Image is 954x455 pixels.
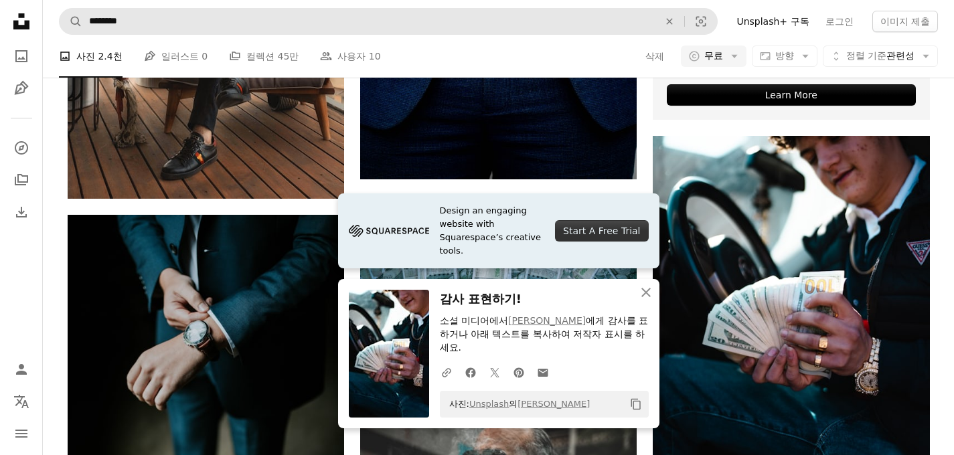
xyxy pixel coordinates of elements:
[555,220,648,242] div: Start A Free Trial
[823,45,938,67] button: 정렬 기준관련성
[655,9,684,34] button: 삭제
[531,359,555,385] a: 이메일로 공유에 공유
[202,49,208,64] span: 0
[775,50,794,61] span: 방향
[625,393,647,416] button: 클립보드에 복사하기
[518,399,590,409] a: [PERSON_NAME]
[704,50,723,63] span: 무료
[645,45,665,67] button: 삭제
[8,167,35,193] a: 컬렉션
[229,35,299,78] a: 컬렉션 45만
[685,9,717,34] button: 시각적 검색
[667,84,915,106] div: Learn More
[8,8,35,37] a: 홈 — Unsplash
[349,221,429,241] img: file-1705255347840-230a6ab5bca9image
[8,356,35,383] a: 로그인 / 가입
[728,11,817,32] a: Unsplash+ 구독
[846,50,915,63] span: 관련성
[320,35,380,78] a: 사용자 10
[278,49,299,64] span: 45만
[8,388,35,415] button: 언어
[872,11,938,32] button: 이미지 제출
[440,314,649,355] p: 소셜 미디어에서 에게 감사를 표하거나 아래 텍스트를 복사하여 저작자 표시를 하세요.
[144,35,208,78] a: 일러스트 0
[68,416,344,428] a: 검은 양복을 들고 있는 남자
[338,193,659,268] a: Design an engaging website with Squarespace’s creative tools.Start A Free Trial
[508,315,586,326] a: [PERSON_NAME]
[8,420,35,447] button: 메뉴
[846,50,886,61] span: 정렬 기준
[8,75,35,102] a: 일러스트
[507,359,531,385] a: Pinterest에 공유
[8,134,35,161] a: 탐색
[440,290,649,309] h3: 감사 표현하기!
[817,11,862,32] a: 로그인
[8,199,35,225] a: 다운로드 내역
[681,45,746,67] button: 무료
[443,393,590,415] span: 사진: 의
[469,399,509,409] a: Unsplash
[653,302,929,314] a: 흰색 세라믹 머그잔을 들고 있는 파란색 드레스 셔츠를 입은 남자
[483,359,507,385] a: Twitter에 공유
[59,8,718,35] form: 사이트 전체에서 이미지 찾기
[60,9,82,34] button: Unsplash 검색
[8,43,35,70] a: 사진
[440,204,545,258] span: Design an engaging website with Squarespace’s creative tools.
[369,49,381,64] span: 10
[752,45,817,67] button: 방향
[459,359,483,385] a: Facebook에 공유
